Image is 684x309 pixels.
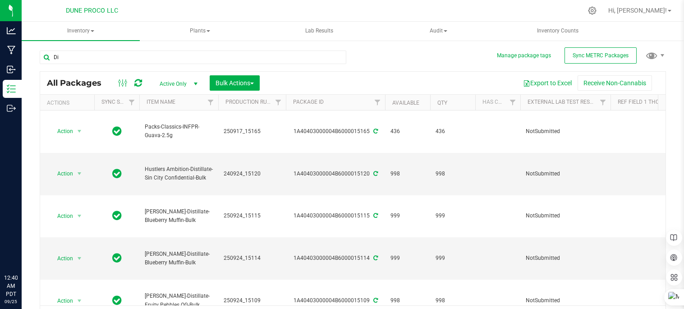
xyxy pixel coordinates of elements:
[565,47,637,64] button: Sync METRC Packages
[436,296,470,305] span: 998
[372,297,378,304] span: Sync from Compliance System
[145,250,213,267] span: [PERSON_NAME]-Distillate-Blueberry Muffin-Bulk
[526,212,605,220] span: NotSubmitted
[47,78,110,88] span: All Packages
[216,79,254,87] span: Bulk Actions
[74,210,85,222] span: select
[260,22,378,41] a: Lab Results
[285,296,386,305] div: 1A40403000004B6000015109
[49,167,73,180] span: Action
[141,22,259,41] a: Plants
[224,170,280,178] span: 240924_15120
[372,255,378,261] span: Sync from Compliance System
[49,252,73,265] span: Action
[608,7,667,14] span: Hi, [PERSON_NAME]!
[74,252,85,265] span: select
[7,46,16,55] inline-svg: Manufacturing
[372,128,378,134] span: Sync from Compliance System
[497,52,551,60] button: Manage package tags
[74,167,85,180] span: select
[528,99,598,105] a: External Lab Test Result
[4,274,18,298] p: 12:40 AM PDT
[293,27,345,35] span: Lab Results
[147,99,175,105] a: Item Name
[526,296,605,305] span: NotSubmitted
[74,295,85,307] span: select
[224,254,280,263] span: 250924_15114
[225,99,271,105] a: Production Run
[145,292,213,309] span: [PERSON_NAME]-Distillate-Fruity Pebbles OG-Bulk
[475,95,520,111] th: Has COA
[372,212,378,219] span: Sync from Compliance System
[517,75,578,91] button: Export to Excel
[47,100,91,106] div: Actions
[505,95,520,110] a: Filter
[573,52,629,59] span: Sync METRC Packages
[526,254,605,263] span: NotSubmitted
[392,100,419,106] a: Available
[49,125,73,138] span: Action
[370,95,385,110] a: Filter
[436,212,470,220] span: 999
[210,75,260,91] button: Bulk Actions
[525,27,591,35] span: Inventory Counts
[526,127,605,136] span: NotSubmitted
[145,165,213,182] span: Hustlers Ambition-Distillate-Sin City Confidential-Bulk
[390,170,425,178] span: 998
[596,95,611,110] a: Filter
[390,254,425,263] span: 999
[7,65,16,74] inline-svg: Inbound
[7,84,16,93] inline-svg: Inventory
[74,125,85,138] span: select
[124,95,139,110] a: Filter
[112,125,122,138] span: In Sync
[390,296,425,305] span: 998
[285,212,386,220] div: 1A40403000004B6000015115
[9,237,36,264] iframe: Resource center
[437,100,447,106] a: Qty
[40,51,346,64] input: Search Package ID, Item Name, SKU, Lot or Part Number...
[578,75,652,91] button: Receive Non-Cannabis
[112,252,122,264] span: In Sync
[22,22,140,41] a: Inventory
[271,95,286,110] a: Filter
[436,254,470,263] span: 999
[66,7,118,14] span: DUNE PROCO LLC
[145,208,213,225] span: [PERSON_NAME]-Distillate-Blueberry Muffin-Bulk
[112,209,122,222] span: In Sync
[380,22,497,40] span: Audit
[224,127,280,136] span: 250917_15165
[112,167,122,180] span: In Sync
[101,99,136,105] a: Sync Status
[4,298,18,305] p: 09/25
[285,127,386,136] div: 1A40403000004B6000015165
[293,99,324,105] a: Package ID
[141,22,258,40] span: Plants
[203,95,218,110] a: Filter
[436,127,470,136] span: 436
[285,170,386,178] div: 1A40403000004B6000015120
[49,210,73,222] span: Action
[7,26,16,35] inline-svg: Analytics
[112,294,122,307] span: In Sync
[390,127,425,136] span: 436
[436,170,470,178] span: 998
[526,170,605,178] span: NotSubmitted
[618,99,659,105] a: Ref Field 1 THC
[224,296,280,305] span: 250924_15109
[145,123,213,140] span: Packs-Classics-INFPR-Guava-2.5g
[285,254,386,263] div: 1A40403000004B6000015114
[390,212,425,220] span: 999
[587,6,598,15] div: Manage settings
[379,22,497,41] a: Audit
[49,295,73,307] span: Action
[224,212,280,220] span: 250924_15115
[372,171,378,177] span: Sync from Compliance System
[499,22,617,41] a: Inventory Counts
[7,104,16,113] inline-svg: Outbound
